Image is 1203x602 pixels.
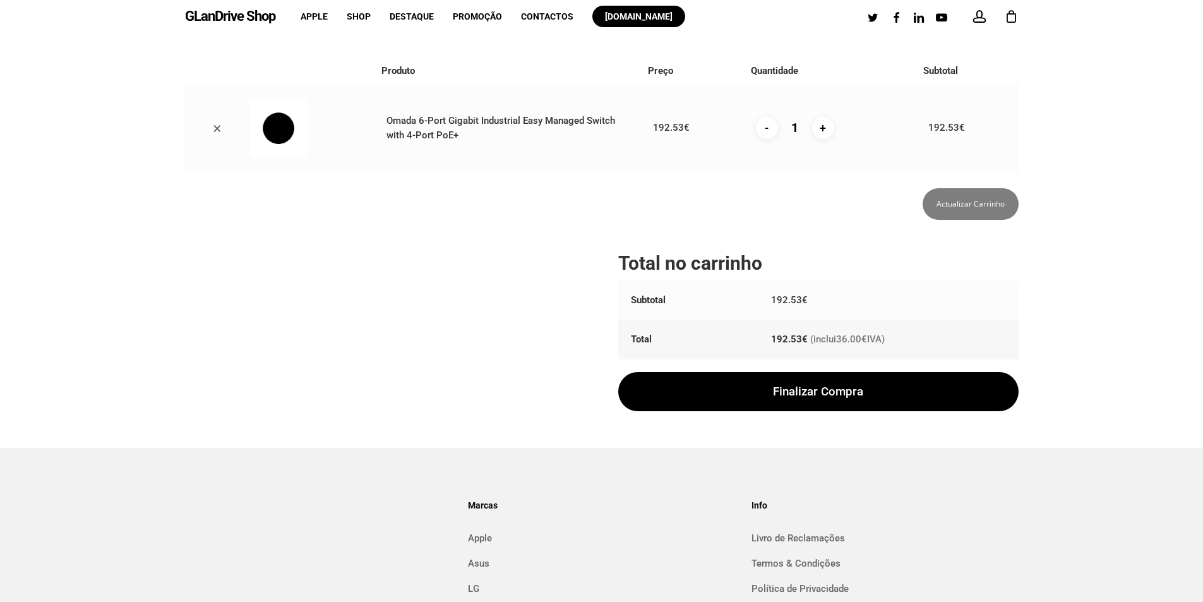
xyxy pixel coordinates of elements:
[390,12,434,21] a: Destaque
[250,100,307,157] img: logo_glandrive.jpg
[521,11,573,21] span: Contactos
[618,280,758,320] th: Subtotal
[468,579,734,599] a: LG
[618,251,1019,276] h2: Total no carrinho
[468,528,734,548] a: Apple
[810,334,885,345] small: (inclui IVA)
[653,122,690,133] bdi: 192.53
[802,294,808,306] span: €
[453,12,502,21] a: Promoção
[959,122,965,133] span: €
[374,58,640,84] th: Produto
[386,115,615,141] a: Omada 6-Port Gigabit Industrial Easy Managed Switch with 4-Port PoE+
[521,12,573,21] a: Contactos
[618,320,758,359] th: Total
[468,553,734,574] a: Asus
[812,117,834,139] input: +
[592,12,685,21] a: [DOMAIN_NAME]
[751,579,1018,599] a: Política de Privacidade
[684,122,690,133] span: €
[802,334,808,345] span: €
[390,11,434,21] span: Destaque
[751,553,1018,574] a: Termos & Condições
[923,188,1019,220] button: Actualizar carrinho
[771,294,808,306] bdi: 192.53
[743,58,916,84] th: Quantidade
[751,495,1018,515] h4: Info
[185,9,275,23] a: GLanDrive Shop
[453,11,502,21] span: Promoção
[301,12,328,21] a: Apple
[208,119,227,138] a: Remove Omada 6-Port Gigabit Industrial Easy Managed Switch with 4-Port PoE+ from cart
[468,495,734,515] h4: Marcas
[605,11,673,21] span: [DOMAIN_NAME]
[751,528,1018,548] a: Livro de Reclamações
[756,117,778,139] input: -
[771,334,808,345] bdi: 192.53
[781,117,810,139] input: Product quantity
[301,11,328,21] span: Apple
[861,334,867,345] span: €
[347,11,371,21] span: Shop
[347,12,371,21] a: Shop
[916,58,1019,84] th: Subtotal
[640,58,743,84] th: Preço
[618,372,1019,411] a: Finalizar compra
[928,122,965,133] bdi: 192.53
[836,334,867,345] span: 36.00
